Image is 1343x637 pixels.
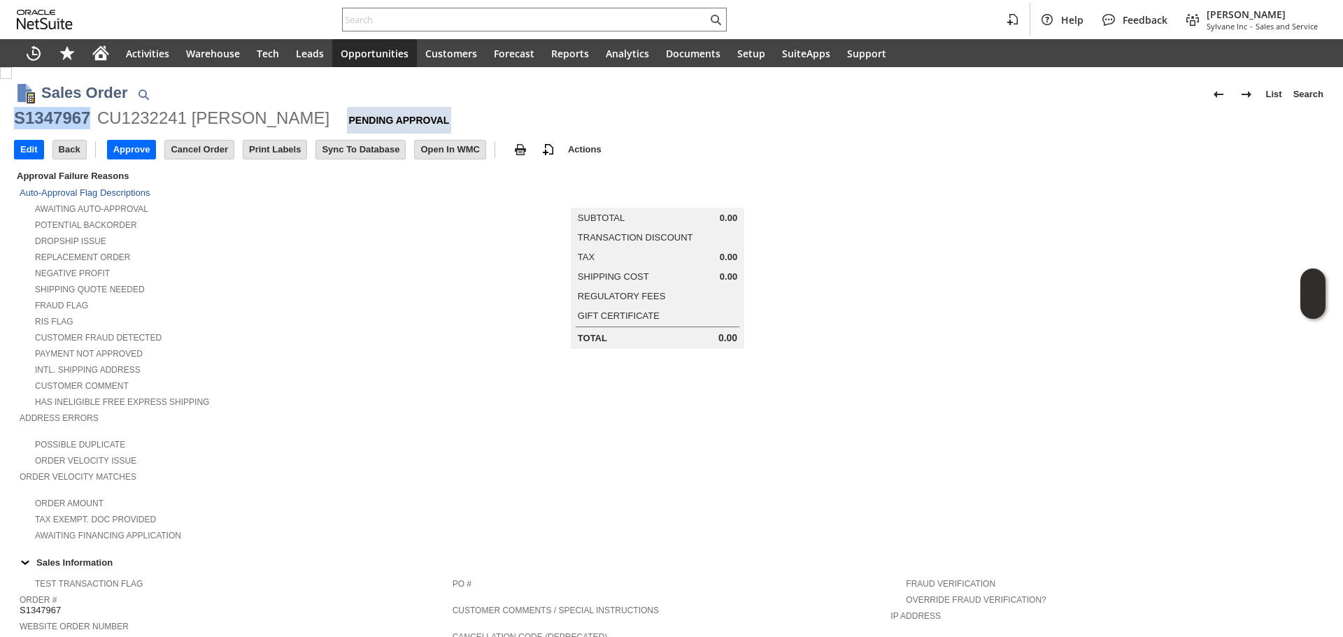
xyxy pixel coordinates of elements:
[20,187,150,198] a: Auto-Approval Flag Descriptions
[1300,294,1326,320] span: Oracle Guided Learning Widget. To move around, please hold and drag
[243,141,306,159] input: Print Labels
[17,10,73,29] svg: logo
[296,47,324,60] span: Leads
[257,47,279,60] span: Tech
[35,333,162,343] a: Customer Fraud Detected
[287,39,332,67] a: Leads
[417,39,485,67] a: Customers
[720,271,737,282] span: 0.00
[494,47,534,60] span: Forecast
[658,39,729,67] a: Documents
[839,39,895,67] a: Support
[84,39,118,67] a: Home
[737,47,765,60] span: Setup
[14,553,1329,571] td: Sales Information
[707,11,724,28] svg: Search
[35,349,143,359] a: Payment not approved
[20,413,99,423] a: Address Errors
[415,141,485,159] input: Open In WMC
[540,141,557,158] img: add-record.svg
[1061,13,1083,27] span: Help
[578,310,660,321] a: Gift Certificate
[35,220,137,230] a: Potential Backorder
[35,285,145,294] a: Shipping Quote Needed
[35,365,141,375] a: Intl. Shipping Address
[35,515,156,524] a: Tax Exempt. Doc Provided
[35,301,88,310] a: Fraud Flag
[35,531,181,541] a: Awaiting Financing Application
[782,47,830,60] span: SuiteApps
[135,86,152,103] img: Quick Find
[425,47,477,60] span: Customers
[316,141,405,159] input: Sync To Database
[35,236,106,246] a: Dropship Issue
[35,269,110,278] a: Negative Profit
[126,47,169,60] span: Activities
[186,47,240,60] span: Warehouse
[41,81,128,104] h1: Sales Order
[1238,86,1255,103] img: Next
[20,472,136,482] a: Order Velocity Matches
[35,317,73,327] a: RIS flag
[178,39,248,67] a: Warehouse
[774,39,839,67] a: SuiteApps
[890,611,941,621] a: IP Address
[1250,21,1253,31] span: -
[118,39,178,67] a: Activities
[35,204,148,214] a: Awaiting Auto-Approval
[720,213,737,224] span: 0.00
[35,499,104,508] a: Order Amount
[59,45,76,62] svg: Shortcuts
[571,185,744,208] caption: Summary
[551,47,589,60] span: Reports
[512,141,529,158] img: print.svg
[847,47,886,60] span: Support
[35,440,125,450] a: Possible Duplicate
[562,144,607,155] a: Actions
[720,252,737,263] span: 0.00
[15,141,43,159] input: Edit
[248,39,287,67] a: Tech
[17,39,50,67] a: Recent Records
[92,45,109,62] svg: Home
[53,141,86,159] input: Back
[578,271,649,282] a: Shipping Cost
[543,39,597,67] a: Reports
[453,606,659,615] a: Customer Comments / Special Instructions
[35,579,143,589] a: Test Transaction Flag
[1210,86,1227,103] img: Previous
[108,141,156,159] input: Approve
[1260,83,1288,106] a: List
[1123,13,1167,27] span: Feedback
[1256,21,1318,31] span: Sales and Service
[666,47,720,60] span: Documents
[578,291,665,301] a: Regulatory Fees
[35,252,130,262] a: Replacement Order
[1288,83,1329,106] a: Search
[20,622,129,631] a: Website Order Number
[341,47,408,60] span: Opportunities
[20,605,61,616] span: S1347967
[35,456,136,466] a: Order Velocity Issue
[332,39,417,67] a: Opportunities
[1300,269,1326,319] iframe: Click here to launch Oracle Guided Learning Help Panel
[35,381,129,391] a: Customer Comment
[25,45,42,62] svg: Recent Records
[906,579,995,589] a: Fraud Verification
[578,252,595,262] a: Tax
[606,47,649,60] span: Analytics
[1207,21,1247,31] span: Sylvane Inc
[35,397,209,407] a: Has Ineligible Free Express Shipping
[14,107,90,129] div: S1347967
[14,553,1323,571] div: Sales Information
[729,39,774,67] a: Setup
[165,141,234,159] input: Cancel Order
[50,39,84,67] div: Shortcuts
[20,595,57,605] a: Order #
[906,595,1046,605] a: Override Fraud Verification?
[485,39,543,67] a: Forecast
[578,232,693,243] a: Transaction Discount
[1207,8,1318,21] span: [PERSON_NAME]
[718,332,737,344] span: 0.00
[343,11,707,28] input: Search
